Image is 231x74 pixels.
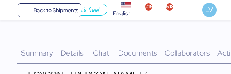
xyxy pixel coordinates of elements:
span: Details [60,48,84,58]
div: English [113,9,131,18]
span: Collaborators [165,48,210,58]
span: Documents [118,48,157,58]
span: Chat [93,48,109,58]
button: Menu [5,4,18,17]
a: Back to Shipments [18,3,82,17]
span: Summary [21,48,53,58]
span: Back to Shipments [34,5,78,15]
span: LV [205,5,213,15]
